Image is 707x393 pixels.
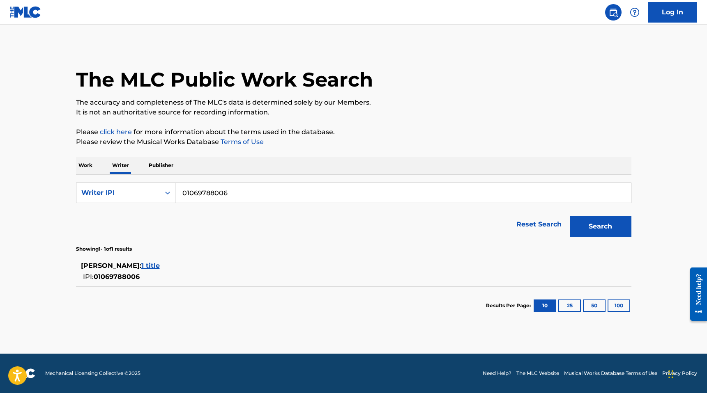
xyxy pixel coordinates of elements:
[10,368,35,378] img: logo
[684,261,707,327] iframe: Resource Center
[76,137,631,147] p: Please review the Musical Works Database
[219,138,264,146] a: Terms of Use
[564,370,657,377] a: Musical Works Database Terms of Use
[100,128,132,136] a: click here
[146,157,176,174] p: Publisher
[516,370,559,377] a: The MLC Website
[81,188,155,198] div: Writer IPI
[483,370,511,377] a: Need Help?
[608,299,630,312] button: 100
[558,299,581,312] button: 25
[570,216,631,237] button: Search
[45,370,140,377] span: Mechanical Licensing Collective © 2025
[608,7,618,17] img: search
[512,215,566,233] a: Reset Search
[583,299,606,312] button: 50
[605,4,622,21] a: Public Search
[81,262,141,270] span: [PERSON_NAME] :
[76,157,95,174] p: Work
[648,2,697,23] a: Log In
[76,127,631,137] p: Please for more information about the terms used in the database.
[486,302,533,309] p: Results Per Page:
[83,273,94,281] span: IPI:
[110,157,131,174] p: Writer
[76,245,132,253] p: Showing 1 - 1 of 1 results
[626,4,643,21] div: Help
[666,354,707,393] iframe: Chat Widget
[668,362,673,386] div: Drag
[630,7,640,17] img: help
[662,370,697,377] a: Privacy Policy
[76,183,631,241] form: Search Form
[10,6,41,18] img: MLC Logo
[76,107,631,117] p: It is not an authoritative source for recording information.
[141,262,160,270] span: 1 title
[534,299,556,312] button: 10
[76,98,631,107] p: The accuracy and completeness of The MLC's data is determined solely by our Members.
[76,67,373,92] h1: The MLC Public Work Search
[94,273,140,281] span: 01069788006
